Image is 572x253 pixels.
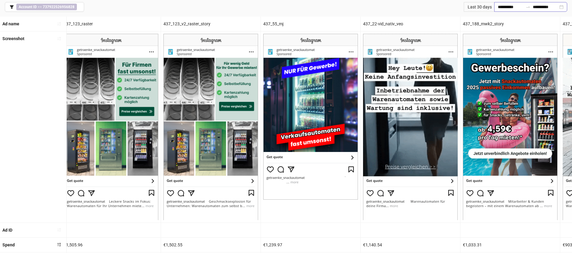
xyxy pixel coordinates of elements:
div: 437_123_v2_raster_story [161,17,261,31]
div: 437_188_mwk2_story [460,17,560,31]
div: €1,239.97 [261,238,360,252]
div: €1,502.55 [161,238,261,252]
span: sort-ascending [57,36,61,41]
img: Screenshot 120225955620670338 [263,34,358,200]
img: Screenshot 120230841736180338 [363,34,458,220]
b: Screenshot [2,36,24,41]
b: Ad ID [2,228,12,232]
span: filter [10,5,14,9]
span: to [526,5,530,9]
span: swap-right [526,5,530,9]
b: Spend [2,242,15,247]
b: Account ID [19,5,37,9]
img: Screenshot 120227778597670338 [163,34,258,220]
div: 437_123_raster [61,17,161,31]
div: €1,033.31 [460,238,560,252]
div: €1,505.96 [61,238,161,252]
span: == [16,4,77,10]
div: 437_55_mj [261,17,360,31]
div: Last 30 days [464,2,494,12]
img: Screenshot 120225955620380338 [64,34,158,220]
span: sort-ascending [57,22,61,26]
span: sort-descending [57,242,61,247]
div: €1,140.54 [361,238,460,252]
div: 437_22-vid_nativ_veo [361,17,460,31]
img: Screenshot 120230825550560338 [463,34,558,220]
span: sort-ascending [57,228,61,232]
b: Ad name [2,21,19,26]
button: Account ID == 737922526956828 [5,2,84,12]
b: 737922526956828 [43,5,74,9]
